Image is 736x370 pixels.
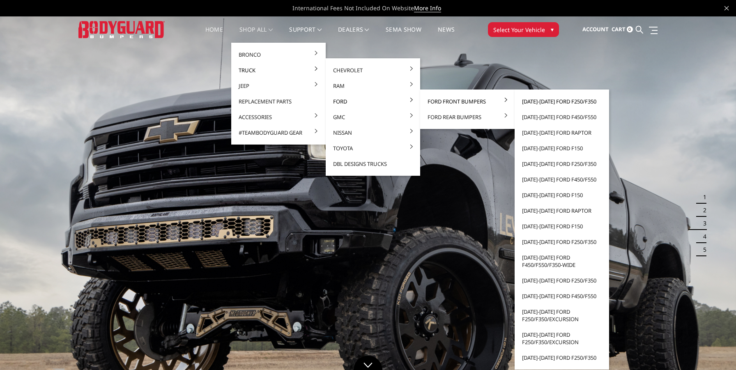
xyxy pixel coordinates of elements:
[518,203,606,218] a: [DATE]-[DATE] Ford Raptor
[518,250,606,273] a: [DATE]-[DATE] Ford F450/F550/F350-wide
[698,230,706,243] button: 4 of 5
[329,94,417,109] a: Ford
[235,125,322,140] a: #TeamBodyguard Gear
[582,18,609,41] a: Account
[329,62,417,78] a: Chevrolet
[698,243,706,256] button: 5 of 5
[518,273,606,288] a: [DATE]-[DATE] Ford F250/F350
[518,288,606,304] a: [DATE]-[DATE] Ford F450/F550
[518,172,606,187] a: [DATE]-[DATE] Ford F450/F550
[354,356,382,370] a: Click to Down
[423,94,511,109] a: Ford Front Bumpers
[518,140,606,156] a: [DATE]-[DATE] Ford F150
[698,191,706,204] button: 1 of 5
[551,25,554,34] span: ▾
[329,140,417,156] a: Toyota
[582,25,609,33] span: Account
[518,125,606,140] a: [DATE]-[DATE] Ford Raptor
[518,234,606,250] a: [DATE]-[DATE] Ford F250/F350
[438,27,455,43] a: News
[329,78,417,94] a: Ram
[235,78,322,94] a: Jeep
[518,94,606,109] a: [DATE]-[DATE] Ford F250/F350
[235,109,322,125] a: Accessories
[239,27,273,43] a: shop all
[518,109,606,125] a: [DATE]-[DATE] Ford F450/F550
[235,62,322,78] a: Truck
[423,109,511,125] a: Ford Rear Bumpers
[414,4,441,12] a: More Info
[329,156,417,172] a: DBL Designs Trucks
[518,304,606,327] a: [DATE]-[DATE] Ford F250/F350/Excursion
[518,187,606,203] a: [DATE]-[DATE] Ford F150
[698,217,706,230] button: 3 of 5
[493,25,545,34] span: Select Your Vehicle
[518,350,606,365] a: [DATE]-[DATE] Ford F250/F350
[518,156,606,172] a: [DATE]-[DATE] Ford F250/F350
[518,327,606,350] a: [DATE]-[DATE] Ford F250/F350/Excursion
[698,204,706,217] button: 2 of 5
[205,27,223,43] a: Home
[518,218,606,234] a: [DATE]-[DATE] Ford F150
[235,94,322,109] a: Replacement Parts
[338,27,369,43] a: Dealers
[329,125,417,140] a: Nissan
[612,18,633,41] a: Cart 0
[386,27,421,43] a: SEMA Show
[627,26,633,32] span: 0
[289,27,322,43] a: Support
[235,47,322,62] a: Bronco
[612,25,626,33] span: Cart
[329,109,417,125] a: GMC
[78,21,165,38] img: BODYGUARD BUMPERS
[488,22,559,37] button: Select Your Vehicle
